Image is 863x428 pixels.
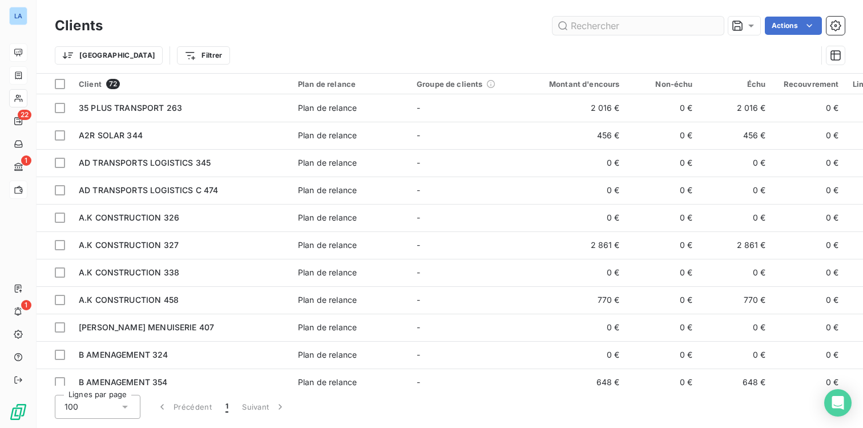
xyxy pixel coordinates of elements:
button: Actions [765,17,822,35]
span: A.K CONSTRUCTION 326 [79,213,179,222]
td: 2 861 € [529,231,627,259]
td: 0 € [627,231,700,259]
div: Plan de relance [298,212,357,223]
div: Montant d'encours [535,79,620,89]
button: Filtrer [177,46,229,65]
td: 0 € [627,149,700,177]
span: A2R SOLAR 344 [79,130,143,140]
span: Groupe de clients [417,79,483,89]
td: 0 € [627,314,700,341]
td: 648 € [529,369,627,396]
div: Plan de relance [298,157,357,169]
span: B AMENAGEMENT 324 [79,350,168,359]
div: LA [9,7,27,25]
td: 2 016 € [529,94,627,122]
td: 648 € [700,369,773,396]
span: - [417,350,420,359]
td: 770 € [700,286,773,314]
span: AD TRANSPORTS LOGISTICS C 474 [79,185,218,195]
td: 0 € [700,177,773,204]
div: Plan de relance [298,102,357,114]
span: - [417,213,420,222]
span: 1 [21,300,31,310]
div: Non-échu [634,79,693,89]
td: 0 € [773,204,846,231]
div: Plan de relance [298,377,357,388]
td: 0 € [627,369,700,396]
td: 0 € [529,204,627,231]
div: Échu [707,79,766,89]
span: - [417,322,420,332]
td: 0 € [529,259,627,286]
td: 770 € [529,286,627,314]
span: 72 [106,79,120,89]
td: 0 € [700,341,773,369]
td: 0 € [700,314,773,341]
td: 0 € [529,149,627,177]
td: 456 € [700,122,773,149]
td: 0 € [773,94,846,122]
span: - [417,130,420,140]
span: - [417,158,420,167]
td: 0 € [529,314,627,341]
span: - [417,185,420,195]
span: A.K CONSTRUCTION 327 [79,240,179,250]
td: 0 € [773,259,846,286]
span: Client [79,79,102,89]
div: Plan de relance [298,239,357,251]
div: Recouvrement [780,79,839,89]
span: 1 [21,155,31,166]
div: Plan de relance [298,267,357,278]
span: AD TRANSPORTS LOGISTICS 345 [79,158,211,167]
td: 0 € [773,231,846,259]
td: 0 € [773,314,846,341]
span: 35 PLUS TRANSPORT 263 [79,103,182,113]
h3: Clients [55,15,103,36]
td: 0 € [627,259,700,286]
div: Plan de relance [298,294,357,306]
td: 0 € [529,341,627,369]
td: 0 € [700,149,773,177]
td: 0 € [627,341,700,369]
td: 0 € [627,204,700,231]
td: 0 € [773,286,846,314]
td: 0 € [773,369,846,396]
div: Plan de relance [298,79,403,89]
span: - [417,103,420,113]
td: 0 € [773,177,846,204]
td: 0 € [627,286,700,314]
span: - [417,267,420,277]
span: - [417,295,420,305]
td: 0 € [700,204,773,231]
span: - [417,240,420,250]
td: 456 € [529,122,627,149]
td: 0 € [627,94,700,122]
button: [GEOGRAPHIC_DATA] [55,46,163,65]
input: Rechercher [553,17,724,35]
span: A.K CONSTRUCTION 458 [79,295,179,305]
span: 100 [64,401,78,413]
td: 2 016 € [700,94,773,122]
span: B AMENAGEMENT 354 [79,377,168,387]
button: Précédent [150,395,219,419]
button: 1 [219,395,235,419]
div: Plan de relance [298,185,357,196]
div: Plan de relance [298,322,357,333]
span: - [417,377,420,387]
div: Plan de relance [298,349,357,361]
td: 0 € [627,177,700,204]
td: 0 € [773,149,846,177]
td: 0 € [773,341,846,369]
td: 0 € [700,259,773,286]
span: [PERSON_NAME] MENUISERIE 407 [79,322,214,332]
span: A.K CONSTRUCTION 338 [79,267,179,277]
td: 2 861 € [700,231,773,259]
img: Logo LeanPay [9,403,27,421]
td: 0 € [627,122,700,149]
span: 1 [225,401,228,413]
div: Plan de relance [298,130,357,141]
div: Open Intercom Messenger [824,389,852,417]
span: 22 [18,110,31,120]
button: Suivant [235,395,293,419]
td: 0 € [773,122,846,149]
